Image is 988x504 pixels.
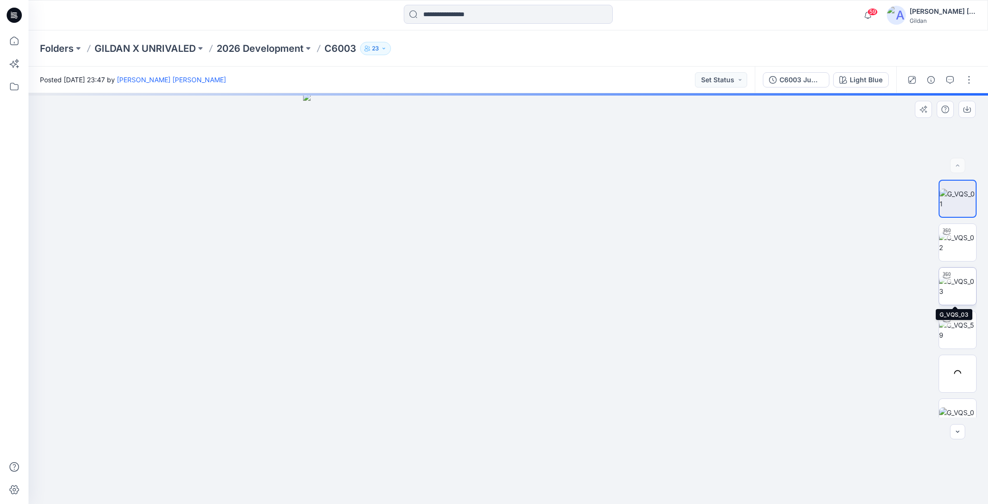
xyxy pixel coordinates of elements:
button: C6003 Jump Size Set [763,72,829,87]
div: [PERSON_NAME] [PERSON_NAME] [910,6,976,17]
a: [PERSON_NAME] [PERSON_NAME] [117,76,226,84]
button: Details [923,72,939,87]
p: 23 [372,43,379,54]
a: 2026 Development [217,42,304,55]
img: G_VQS_02 [939,233,976,252]
a: GILDAN X UNRIVALED [95,42,196,55]
img: eyJhbGciOiJIUzI1NiIsImtpZCI6IjAiLCJzbHQiOiJzZXMiLCJ0eXAiOiJKV1QifQ.eyJkYXRhIjp7InR5cGUiOiJzdG9yYW... [303,93,713,504]
div: C6003 Jump Size Set [779,75,823,85]
button: Light Blue [833,72,889,87]
span: Posted [DATE] 23:47 by [40,75,226,85]
img: avatar [887,6,906,25]
div: Gildan [910,17,976,24]
img: G_VQS_05 [939,407,976,427]
span: 59 [867,8,878,16]
a: Folders [40,42,74,55]
div: Light Blue [850,75,883,85]
p: C6003 [324,42,356,55]
button: 23 [360,42,391,55]
img: G_VQS_59 [939,320,976,340]
img: G_VQS_01 [940,189,976,209]
img: G_VQS_03 [939,276,976,296]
